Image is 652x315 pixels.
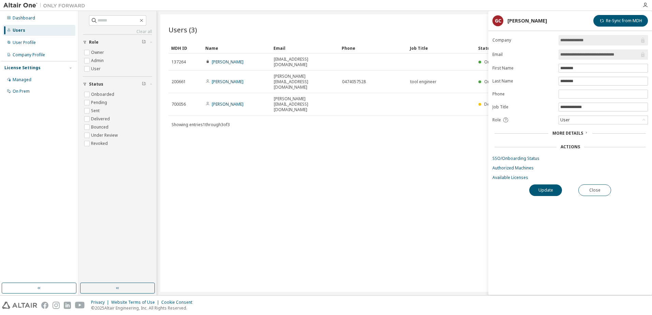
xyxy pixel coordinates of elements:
span: 0474057528 [342,79,366,85]
img: Altair One [3,2,89,9]
div: On Prem [13,89,30,94]
span: Role [492,117,501,123]
button: Re-Sync from MDH [593,15,648,27]
p: © 2025 Altair Engineering, Inc. All Rights Reserved. [91,305,196,311]
label: Bounced [91,123,110,131]
label: Delivered [91,115,111,123]
span: Onboarded [484,79,507,85]
button: Update [529,184,562,196]
div: [PERSON_NAME] [507,18,547,24]
div: gc [492,15,503,26]
div: License Settings [4,65,41,71]
a: [PERSON_NAME] [212,101,243,107]
div: Actions [561,144,580,150]
span: Users (3) [168,25,197,34]
div: Website Terms of Use [111,300,161,305]
img: altair_logo.svg [2,302,37,309]
label: Pending [91,99,108,107]
div: Email [273,43,336,54]
button: Status [83,77,152,92]
div: Status [478,43,605,54]
label: First Name [492,65,554,71]
div: Cookie Consent [161,300,196,305]
a: [PERSON_NAME] [212,59,243,65]
div: Phone [342,43,404,54]
span: Status [89,81,103,87]
label: Job Title [492,104,554,110]
label: Company [492,37,554,43]
label: Owner [91,48,105,57]
div: Company Profile [13,52,45,58]
label: Last Name [492,78,554,84]
button: Role [83,35,152,50]
a: Available Licenses [492,175,648,180]
span: 200661 [172,79,186,85]
a: SSO/Onboarding Status [492,156,648,161]
span: [PERSON_NAME][EMAIL_ADDRESS][DOMAIN_NAME] [274,74,336,90]
button: Close [578,184,611,196]
span: tool engineer [410,79,436,85]
div: Users [13,28,25,33]
img: youtube.svg [75,302,85,309]
div: Dashboard [13,15,35,21]
label: Revoked [91,139,109,148]
img: linkedin.svg [64,302,71,309]
span: Clear filter [142,40,146,45]
span: Onboarded [484,59,507,65]
label: Under Review [91,131,119,139]
img: facebook.svg [41,302,48,309]
div: Name [205,43,268,54]
div: MDH ID [171,43,200,54]
div: Managed [13,77,31,82]
span: Delivered [484,101,503,107]
span: [PERSON_NAME][EMAIL_ADDRESS][DOMAIN_NAME] [274,96,336,112]
div: User [559,116,648,124]
a: Clear all [83,29,152,34]
a: Authorized Machines [492,165,648,171]
label: Email [492,52,554,57]
a: [PERSON_NAME] [212,79,243,85]
div: User Profile [13,40,36,45]
label: Admin [91,57,105,65]
span: 700056 [172,102,186,107]
label: Onboarded [91,90,116,99]
span: Showing entries 1 through 3 of 3 [172,122,230,127]
span: 137264 [172,59,186,65]
div: Privacy [91,300,111,305]
img: instagram.svg [53,302,60,309]
span: [EMAIL_ADDRESS][DOMAIN_NAME] [274,57,336,67]
label: Sent [91,107,101,115]
span: Clear filter [142,81,146,87]
div: Job Title [410,43,473,54]
label: Phone [492,91,554,97]
label: User [91,65,102,73]
span: Role [89,40,99,45]
span: More Details [552,130,583,136]
div: User [559,116,571,124]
